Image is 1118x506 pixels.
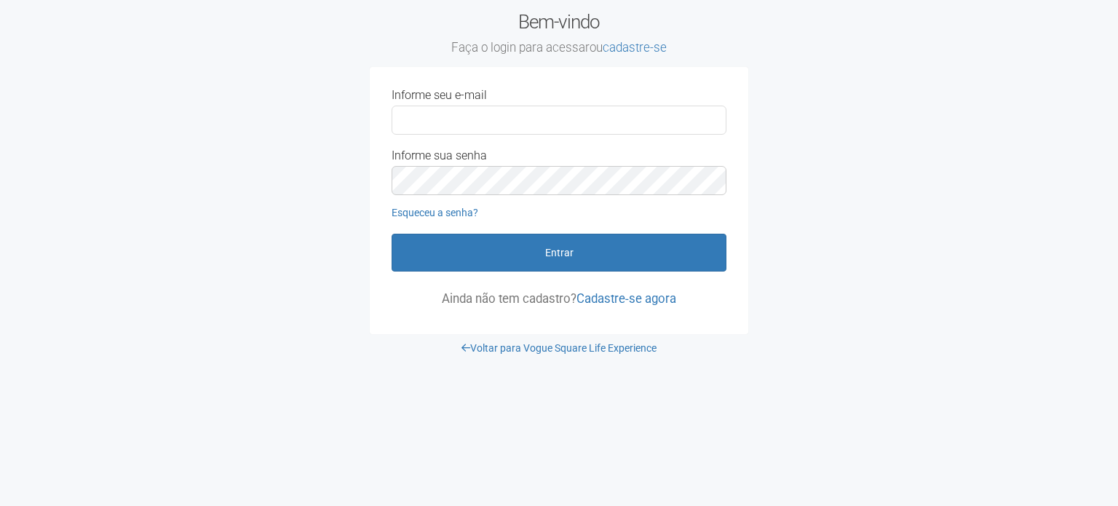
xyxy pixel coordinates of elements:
a: cadastre-se [603,40,667,55]
h2: Bem-vindo [370,11,748,56]
span: ou [590,40,667,55]
a: Cadastre-se agora [576,291,676,306]
button: Entrar [392,234,726,272]
small: Faça o login para acessar [370,40,748,56]
a: Voltar para Vogue Square Life Experience [461,342,657,354]
p: Ainda não tem cadastro? [392,292,726,305]
a: Esqueceu a senha? [392,207,478,218]
label: Informe seu e-mail [392,89,487,102]
label: Informe sua senha [392,149,487,162]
